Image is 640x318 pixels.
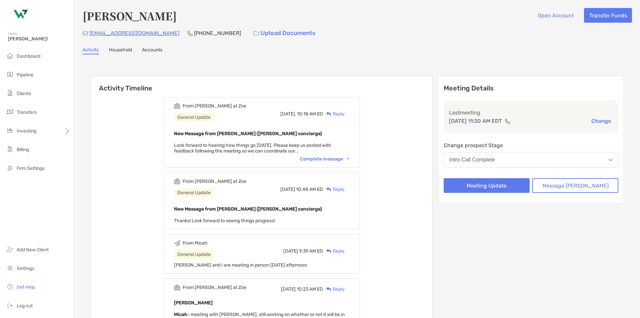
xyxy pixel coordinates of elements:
[6,52,14,60] img: dashboard icon
[174,312,187,317] strong: Micah
[6,245,14,253] img: add_new_client icon
[8,3,32,27] img: Zoe Logo
[326,249,331,253] img: Reply icon
[174,113,214,121] div: General Update
[6,70,14,78] img: pipeline icon
[174,103,180,109] img: Event icon
[297,111,323,117] span: 10:18 AM ED
[280,111,296,117] span: [DATE],
[281,286,296,292] span: [DATE]
[174,250,214,259] div: General Update
[326,287,331,291] img: Reply icon
[183,285,246,290] div: From [PERSON_NAME] at Zoe
[6,126,14,134] img: investing icon
[444,141,618,149] p: Change prospect Stage
[532,178,618,193] button: Message [PERSON_NAME]
[174,284,180,291] img: Event icon
[253,31,259,36] img: button icon
[6,283,14,291] img: get-help icon
[6,145,14,153] img: billing icon
[194,29,241,37] p: [PHONE_NUMBER]
[83,31,88,35] img: Email Icon
[83,8,177,23] h4: [PERSON_NAME]
[174,189,214,197] div: General Update
[183,103,246,109] div: From [PERSON_NAME] at Zoe
[174,142,331,154] span: Look forward to hearing how things go [DATE]. Please keep us posted with feedback following the m...
[444,152,618,168] button: Intro Call Complete
[326,112,331,116] img: Reply icon
[183,240,208,246] div: From Micah
[174,206,322,212] b: New Message from [PERSON_NAME] ([PERSON_NAME] concierge)
[6,301,14,309] img: logout icon
[174,262,307,268] span: [PERSON_NAME] and I are meeting in person [DATE] afternoon
[449,108,613,117] p: Last meeting
[444,84,618,92] p: Meeting Details
[323,186,345,193] div: Reply
[174,218,275,224] span: Thanks! Look forward to seeing things progress!
[280,187,295,192] span: [DATE]
[6,108,14,116] img: transfers icon
[8,36,70,42] span: [PERSON_NAME]!
[6,264,14,272] img: settings icon
[249,26,320,40] a: Upload Documents
[17,284,35,290] span: Get Help
[296,187,323,192] span: 10:48 AM ED
[300,156,350,162] div: Complete message
[187,31,193,36] img: Phone Icon
[609,159,613,161] img: Open dropdown arrow
[109,47,132,54] a: Household
[17,91,31,96] span: Clients
[584,8,632,23] button: Transfer Funds
[323,248,345,255] div: Reply
[183,179,246,184] div: From [PERSON_NAME] at Zoe
[17,147,29,152] span: Billing
[174,300,213,306] b: [PERSON_NAME]
[17,128,36,134] span: Investing
[283,248,298,254] span: [DATE]
[532,8,579,23] button: Open Account
[17,109,37,115] span: Transfers
[589,117,613,124] button: Change
[347,158,350,160] img: Chevron icon
[91,76,432,92] h6: Activity Timeline
[17,166,45,171] span: Firm Settings
[17,303,33,309] span: Log out
[89,29,179,37] p: [EMAIL_ADDRESS][DOMAIN_NAME]
[297,286,323,292] span: 10:23 AM ED
[6,164,14,172] img: firm-settings icon
[17,53,40,59] span: Dashboard
[17,266,34,271] span: Settings
[6,89,14,97] img: clients icon
[174,240,180,246] img: Event icon
[323,286,345,293] div: Reply
[326,187,331,192] img: Reply icon
[174,131,322,136] b: New Message from [PERSON_NAME] ([PERSON_NAME] concierge)
[323,110,345,117] div: Reply
[174,178,180,185] img: Event icon
[299,248,323,254] span: 9:39 AM ED
[83,47,99,54] a: Activity
[17,247,49,253] span: Add New Client
[444,178,530,193] button: Meeting Update
[17,72,33,78] span: Pipeline
[449,157,495,163] div: Intro Call Complete
[142,47,162,54] a: Accounts
[505,118,511,124] img: communication type
[449,117,502,125] p: [DATE] 11:30 AM EDT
